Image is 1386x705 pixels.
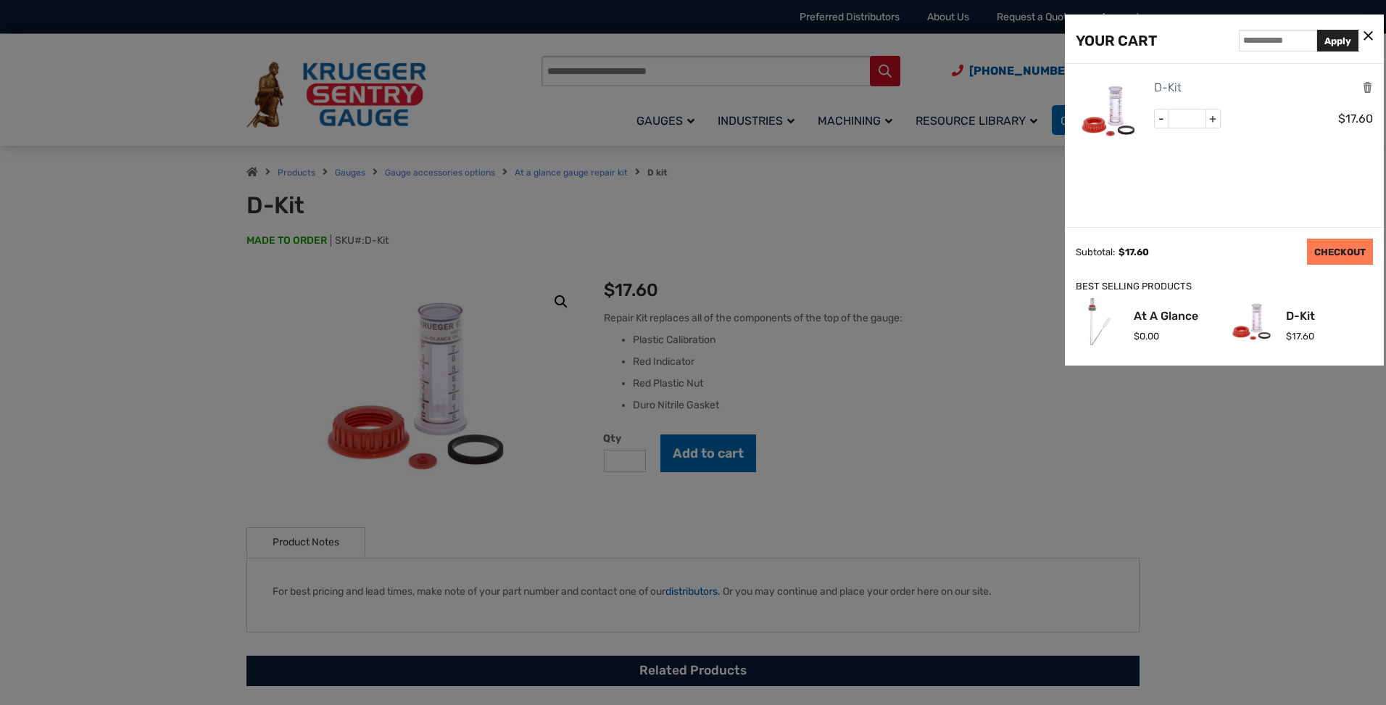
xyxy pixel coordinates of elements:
div: BEST SELLING PRODUCTS [1076,279,1373,294]
button: Apply [1317,30,1358,51]
span: - [1155,110,1169,128]
span: $ [1338,112,1345,125]
a: CHECKOUT [1307,239,1373,265]
a: Remove this item [1362,81,1373,94]
div: YOUR CART [1076,29,1157,52]
span: 0.00 [1134,331,1159,342]
span: 17.60 [1119,247,1149,257]
span: $ [1286,331,1292,342]
span: + [1206,110,1220,128]
img: D-Kit [1076,78,1141,144]
a: D-Kit [1154,78,1182,97]
span: 17.60 [1286,331,1314,342]
div: Subtotal: [1076,247,1115,257]
span: $ [1134,331,1140,342]
img: At A Glance [1076,298,1123,345]
span: 17.60 [1338,112,1373,125]
a: At A Glance [1134,310,1198,322]
span: $ [1119,247,1125,257]
a: D-Kit [1286,310,1315,322]
img: D-Kit [1228,298,1275,345]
